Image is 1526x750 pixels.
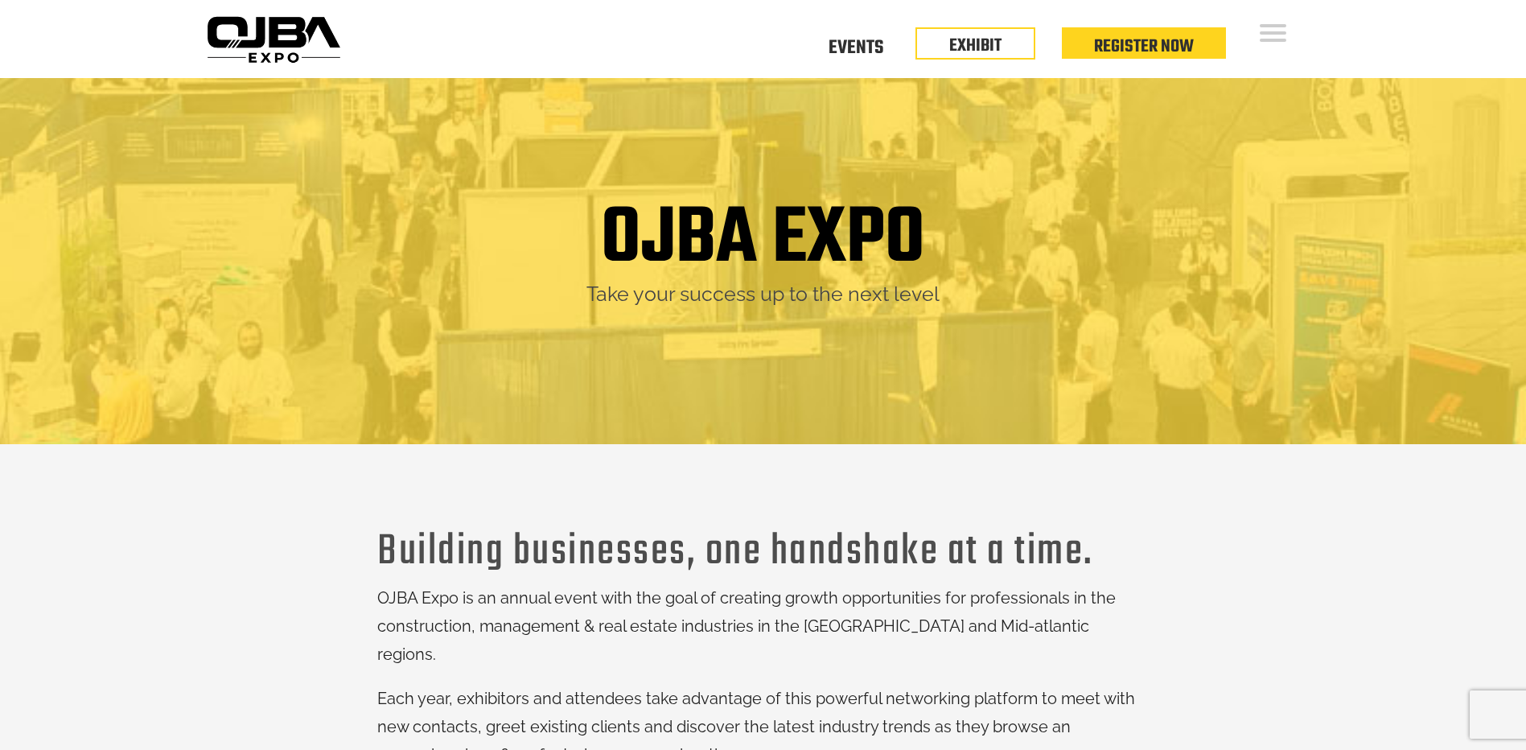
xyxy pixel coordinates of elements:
[949,32,1002,60] a: EXHIBIT
[601,199,925,281] h1: OJBA EXPO
[377,541,1149,564] h3: Building businesses, one handshake at a time.
[377,584,1149,669] p: OJBA Expo is an annual event with the goal of creating growth opportunities for professionals in ...
[1094,33,1194,60] a: Register Now
[212,281,1314,307] h2: Take your success up to the next level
